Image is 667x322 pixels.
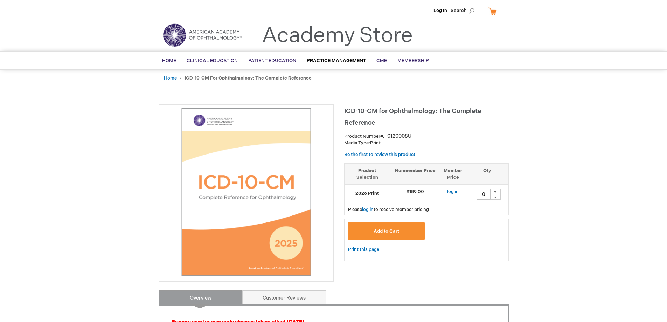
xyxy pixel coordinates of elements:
th: Product Selection [345,163,390,184]
div: + [490,189,501,194]
input: Qty [477,189,491,200]
div: - [490,194,501,200]
th: Member Price [440,163,466,184]
a: Overview [159,290,243,304]
strong: Product Number [344,133,384,139]
span: Please to receive member pricing [348,207,429,212]
a: Home [164,75,177,81]
th: Nonmember Price [390,163,440,184]
div: 0120008U [387,133,411,140]
strong: ICD-10-CM for Ophthalmology: The Complete Reference [185,75,312,81]
a: Print this page [348,245,379,254]
button: Add to Cart [348,222,425,240]
span: Add to Cart [374,228,399,234]
span: Practice Management [307,58,366,63]
span: Membership [397,58,429,63]
a: Be the first to review this product [344,152,415,157]
span: Clinical Education [187,58,238,63]
p: Print [344,140,509,146]
a: Academy Store [262,23,413,48]
span: Search [451,4,477,18]
td: $189.00 [390,185,440,204]
span: Patient Education [248,58,296,63]
a: log in [362,207,374,212]
strong: 2026 Print [348,190,387,197]
a: Log In [433,8,447,13]
a: log in [447,189,459,194]
span: CME [376,58,387,63]
a: Customer Reviews [242,290,326,304]
strong: Media Type: [344,140,370,146]
th: Qty [466,163,508,184]
span: ICD-10-CM for Ophthalmology: The Complete Reference [344,108,481,126]
img: ICD-10-CM for Ophthalmology: The Complete Reference [162,108,330,276]
span: Home [162,58,176,63]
